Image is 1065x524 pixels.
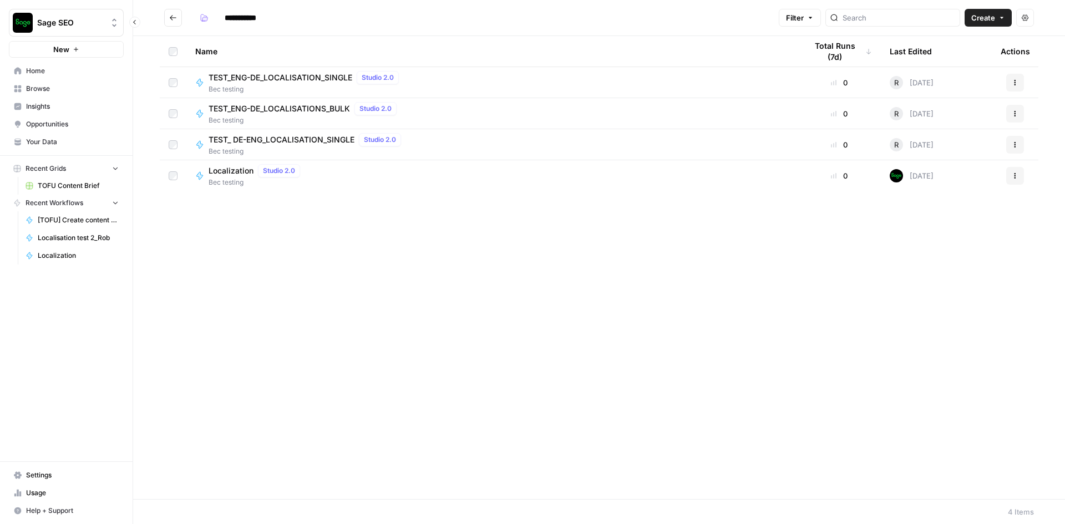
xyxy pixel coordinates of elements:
[9,195,124,211] button: Recent Workflows
[9,160,124,177] button: Recent Grids
[894,108,899,119] span: R
[362,73,394,83] span: Studio 2.0
[209,146,405,156] span: Bec testing
[26,198,83,208] span: Recent Workflows
[26,101,119,111] span: Insights
[26,119,119,129] span: Opportunities
[807,139,872,150] div: 0
[195,164,789,187] a: LocalizationStudio 2.0Bec testing
[38,215,119,225] span: [TOFU] Create content brief with internal links_Rob M Testing
[971,12,995,23] span: Create
[26,66,119,76] span: Home
[9,62,124,80] a: Home
[26,164,66,174] span: Recent Grids
[209,103,350,114] span: TEST_ENG-DE_LOCALISATIONS_BULK
[195,36,789,67] div: Name
[890,76,934,89] div: [DATE]
[21,247,124,264] a: Localization
[807,77,872,88] div: 0
[195,133,789,156] a: TEST_ DE-ENG_LOCALISATION_SINGLEStudio 2.0Bec testing
[9,80,124,98] a: Browse
[195,102,789,125] a: TEST_ENG-DE_LOCALISATIONS_BULKStudio 2.0Bec testing
[209,72,352,83] span: TEST_ENG-DE_LOCALISATION_SINGLE
[263,166,295,176] span: Studio 2.0
[807,108,872,119] div: 0
[9,115,124,133] a: Opportunities
[21,229,124,247] a: Localisation test 2_Rob
[38,233,119,243] span: Localisation test 2_Rob
[209,177,305,187] span: Bec testing
[38,181,119,191] span: TOFU Content Brief
[195,71,789,94] a: TEST_ENG-DE_LOCALISATION_SINGLEStudio 2.0Bec testing
[364,135,396,145] span: Studio 2.0
[9,484,124,502] a: Usage
[9,502,124,520] button: Help + Support
[209,115,401,125] span: Bec testing
[359,104,392,114] span: Studio 2.0
[21,211,124,229] a: [TOFU] Create content brief with internal links_Rob M Testing
[37,17,104,28] span: Sage SEO
[38,251,119,261] span: Localization
[894,139,899,150] span: R
[843,12,955,23] input: Search
[9,466,124,484] a: Settings
[1001,36,1030,67] div: Actions
[890,107,934,120] div: [DATE]
[26,84,119,94] span: Browse
[965,9,1012,27] button: Create
[209,165,253,176] span: Localization
[807,36,872,67] div: Total Runs (7d)
[13,13,33,33] img: Sage SEO Logo
[26,137,119,147] span: Your Data
[890,169,934,182] div: [DATE]
[164,9,182,27] button: Go back
[890,138,934,151] div: [DATE]
[26,470,119,480] span: Settings
[894,77,899,88] span: R
[209,84,403,94] span: Bec testing
[807,170,872,181] div: 0
[21,177,124,195] a: TOFU Content Brief
[53,44,69,55] span: New
[890,36,932,67] div: Last Edited
[209,134,354,145] span: TEST_ DE-ENG_LOCALISATION_SINGLE
[26,506,119,516] span: Help + Support
[26,488,119,498] span: Usage
[1008,506,1034,517] div: 4 Items
[890,169,903,182] img: ub7e22ukvz2zgz7trfpzk33zlxox
[9,133,124,151] a: Your Data
[9,9,124,37] button: Workspace: Sage SEO
[9,41,124,58] button: New
[786,12,804,23] span: Filter
[779,9,821,27] button: Filter
[9,98,124,115] a: Insights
